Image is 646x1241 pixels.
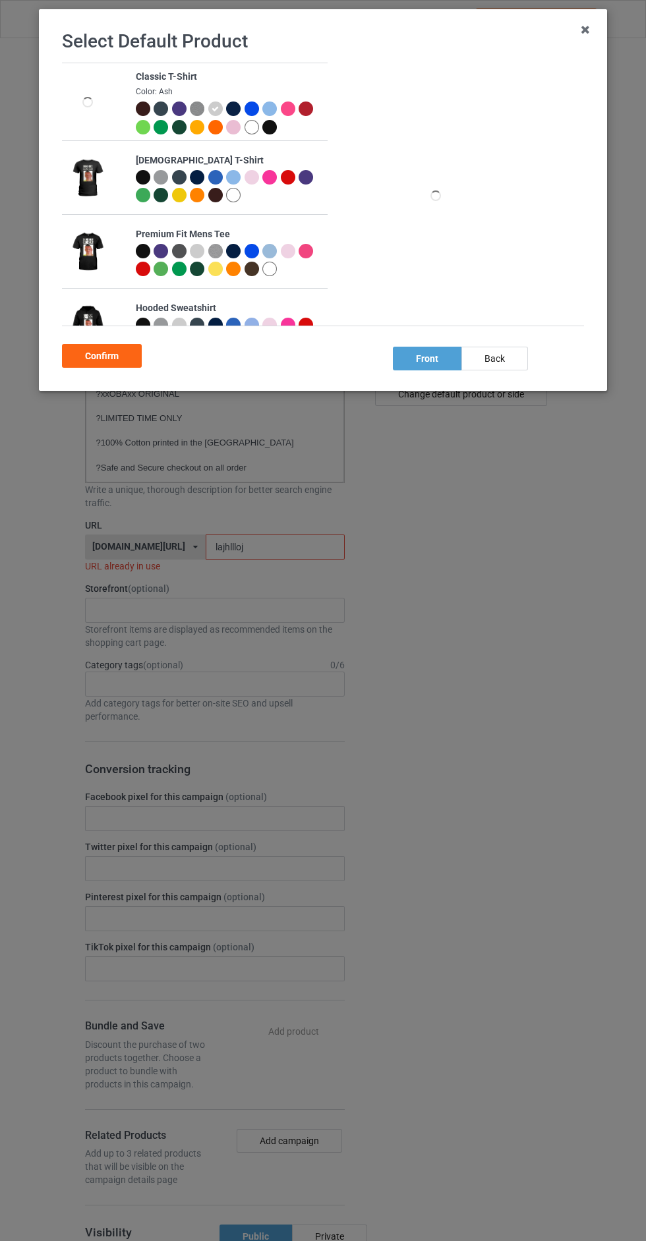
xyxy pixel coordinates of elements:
[190,101,204,116] img: heather_texture.png
[62,30,584,53] h1: Select Default Product
[136,71,320,84] div: Classic T-Shirt
[136,154,320,167] div: [DEMOGRAPHIC_DATA] T-Shirt
[136,302,320,315] div: Hooded Sweatshirt
[461,347,528,370] div: back
[393,347,461,370] div: front
[136,228,320,241] div: Premium Fit Mens Tee
[208,244,223,258] img: heather_texture.png
[136,86,320,98] div: Color: Ash
[62,344,142,368] div: Confirm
